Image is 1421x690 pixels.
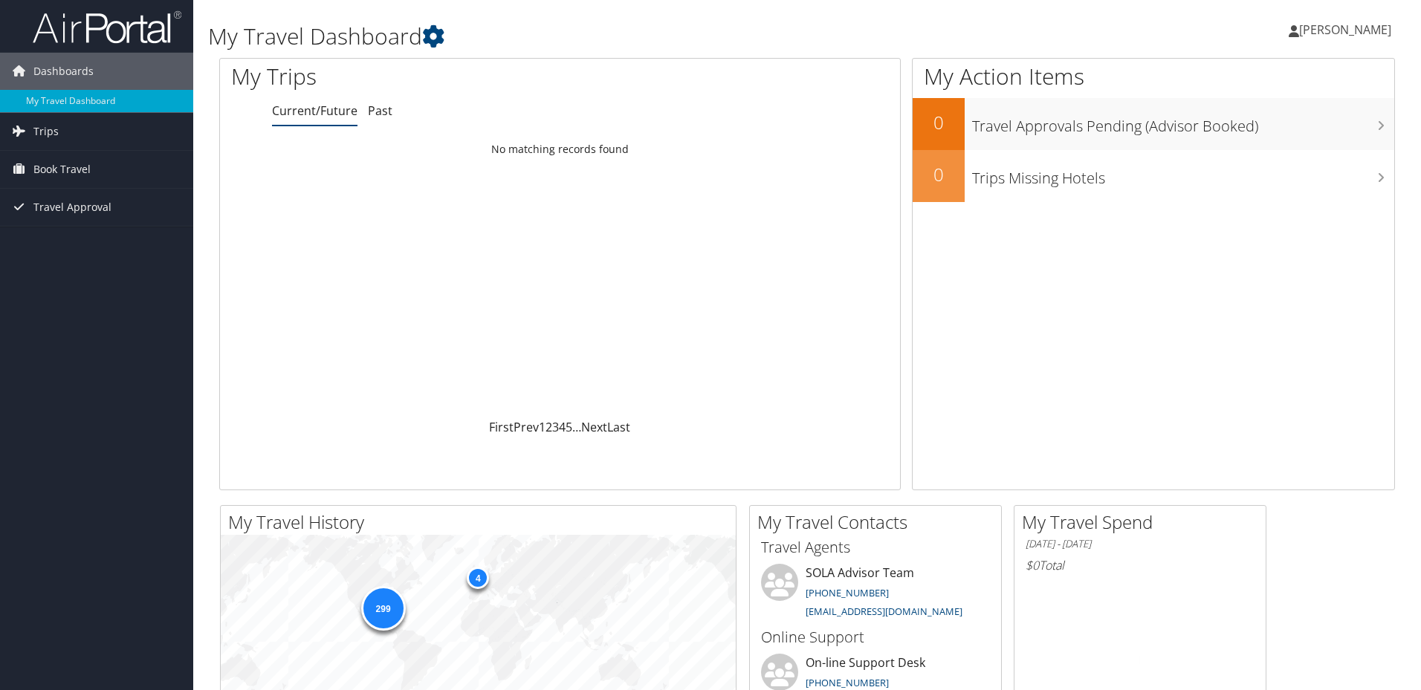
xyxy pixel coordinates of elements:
a: 2 [546,419,552,435]
h6: [DATE] - [DATE] [1026,537,1255,551]
div: 299 [360,586,405,631]
td: No matching records found [220,136,900,163]
a: 0Trips Missing Hotels [913,150,1394,202]
span: Dashboards [33,53,94,90]
a: Past [368,102,392,119]
img: airportal-logo.png [33,10,181,45]
h2: 0 [913,162,965,187]
span: Trips [33,113,59,150]
a: First [489,419,514,435]
h3: Travel Agents [761,537,990,558]
a: 1 [539,419,546,435]
span: … [572,419,581,435]
h3: Travel Approvals Pending (Advisor Booked) [972,108,1394,137]
a: [EMAIL_ADDRESS][DOMAIN_NAME] [806,605,962,618]
a: Prev [514,419,539,435]
a: Current/Future [272,102,357,119]
a: Last [607,419,630,435]
h1: My Trips [231,61,606,92]
a: [PERSON_NAME] [1289,7,1406,52]
span: Travel Approval [33,189,111,226]
a: [PHONE_NUMBER] [806,676,889,689]
h1: My Travel Dashboard [208,21,1007,52]
a: 0Travel Approvals Pending (Advisor Booked) [913,98,1394,150]
li: SOLA Advisor Team [754,564,997,625]
a: 5 [566,419,572,435]
a: [PHONE_NUMBER] [806,586,889,599]
h3: Online Support [761,627,990,648]
h1: My Action Items [913,61,1394,92]
h2: 0 [913,110,965,135]
h2: My Travel Contacts [757,510,1001,535]
h6: Total [1026,557,1255,573]
h2: My Travel History [228,510,736,535]
h3: Trips Missing Hotels [972,160,1394,189]
span: Book Travel [33,151,91,188]
div: 4 [467,567,489,589]
a: Next [581,419,607,435]
a: 4 [559,419,566,435]
a: 3 [552,419,559,435]
h2: My Travel Spend [1022,510,1266,535]
span: $0 [1026,557,1039,573]
span: [PERSON_NAME] [1299,22,1391,38]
